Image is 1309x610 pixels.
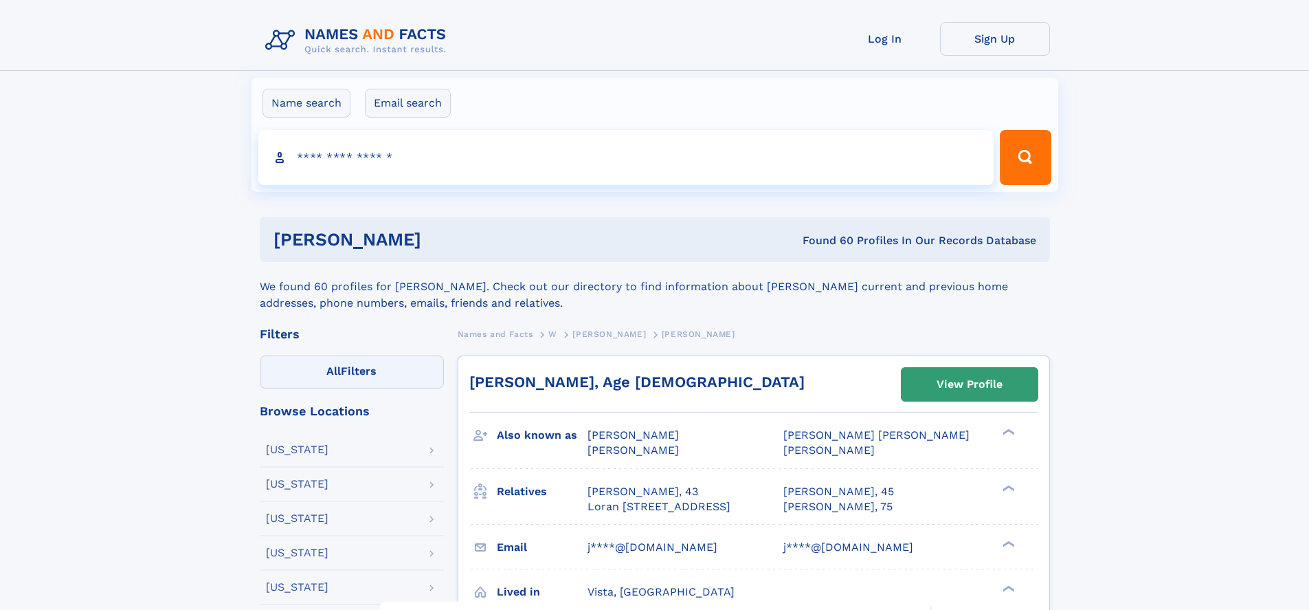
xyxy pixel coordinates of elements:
[266,479,328,490] div: [US_STATE]
[662,329,735,339] span: [PERSON_NAME]
[830,22,940,56] a: Log In
[940,22,1050,56] a: Sign Up
[458,325,533,342] a: Names and Facts
[783,484,894,499] a: [PERSON_NAME], 45
[588,585,735,598] span: Vista, [GEOGRAPHIC_DATA]
[548,325,557,342] a: W
[260,405,444,417] div: Browse Locations
[497,424,588,447] h3: Also known as
[266,444,328,455] div: [US_STATE]
[1000,130,1051,185] button: Search Button
[783,499,893,514] a: [PERSON_NAME], 75
[260,262,1050,312] div: We found 60 profiles for [PERSON_NAME]. Check out our directory to find information about [PERSON...
[548,329,557,339] span: W
[260,22,458,59] img: Logo Names and Facts
[262,89,350,118] label: Name search
[572,325,646,342] a: [PERSON_NAME]
[266,582,328,593] div: [US_STATE]
[999,584,1016,593] div: ❯
[783,444,875,457] span: [PERSON_NAME]
[497,480,588,503] h3: Relatives
[326,364,341,378] span: All
[902,368,1038,401] a: View Profile
[612,233,1036,248] div: Found 60 Profiles In Our Records Database
[273,231,612,248] h1: [PERSON_NAME]
[497,580,588,604] h3: Lived in
[999,539,1016,548] div: ❯
[266,513,328,524] div: [US_STATE]
[999,483,1016,492] div: ❯
[258,130,994,185] input: search input
[588,499,730,514] a: Loran [STREET_ADDRESS]
[469,373,805,391] a: [PERSON_NAME], Age [DEMOGRAPHIC_DATA]
[588,444,679,457] span: [PERSON_NAME]
[266,547,328,558] div: [US_STATE]
[365,89,451,118] label: Email search
[588,428,679,442] span: [PERSON_NAME]
[497,536,588,559] h3: Email
[260,356,444,389] label: Filters
[783,428,970,442] span: [PERSON_NAME] [PERSON_NAME]
[588,484,698,499] a: [PERSON_NAME], 43
[937,369,1003,400] div: View Profile
[572,329,646,339] span: [PERSON_NAME]
[260,328,444,340] div: Filters
[999,428,1016,437] div: ❯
